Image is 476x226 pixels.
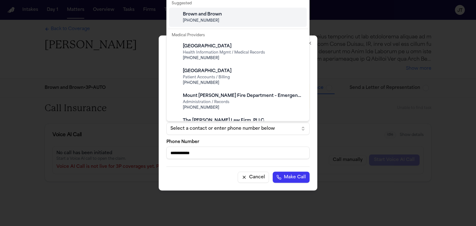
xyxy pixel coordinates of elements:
span: [PHONE_NUMBER] [183,56,303,61]
span: Patient Accounts / Billing [183,75,303,80]
div: [GEOGRAPHIC_DATA] [183,43,303,50]
div: The [PERSON_NAME] Law Firm, PLLC [183,118,303,124]
span: Health Information Mgmt / Medical Records [183,50,303,55]
div: Brown and Brown [183,11,303,18]
span: Administration / Records [183,100,303,105]
span: [PHONE_NUMBER] [183,105,303,110]
div: [GEOGRAPHIC_DATA] [183,68,303,74]
div: Mount [PERSON_NAME] Fire Department – Emergency Medical Services [183,93,303,99]
span: [PHONE_NUMBER] [183,80,303,85]
div: Medical Providers [169,31,307,40]
span: [PHONE_NUMBER] [183,18,303,23]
